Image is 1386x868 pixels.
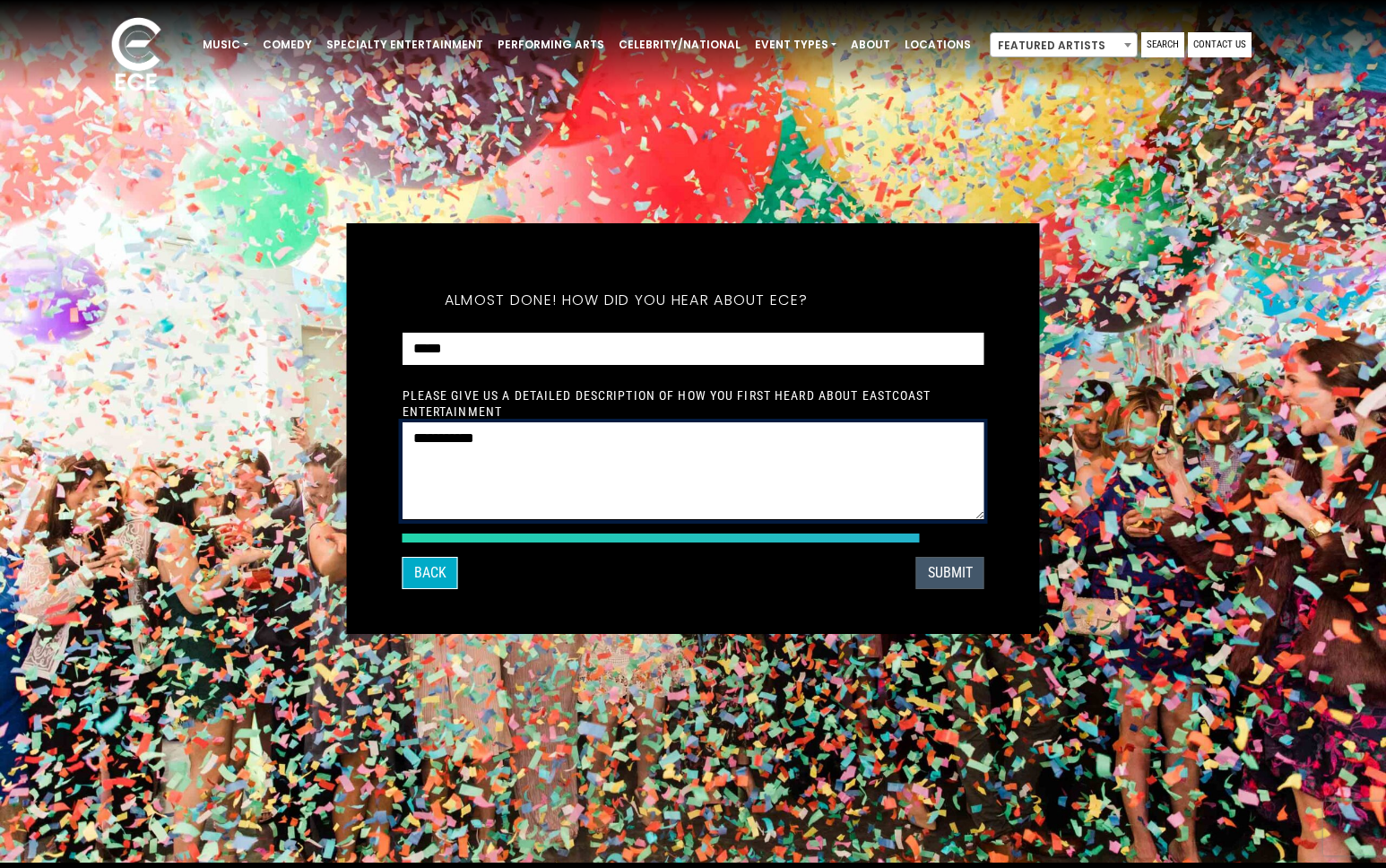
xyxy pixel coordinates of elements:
[195,30,256,60] a: Music
[1188,32,1252,57] a: Contact Us
[1141,32,1184,57] a: Search
[748,30,844,60] a: Event Types
[403,333,984,366] select: How did you hear about ECE
[916,557,984,589] button: SUBMIT
[990,32,1138,57] span: Featured Artists
[611,30,748,60] a: Celebrity/National
[256,30,319,60] a: Comedy
[91,13,181,100] img: ece_new_logo_whitev2-1.png
[319,30,490,60] a: Specialty Entertainment
[403,557,458,589] button: Back
[897,30,978,60] a: Locations
[490,30,611,60] a: Performing Arts
[844,30,897,60] a: About
[403,268,851,333] h5: Almost done! How did you hear about ECE?
[991,33,1137,58] span: Featured Artists
[403,387,984,420] label: Please give us a detailed description of how you first heard about EastCoast Entertainment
